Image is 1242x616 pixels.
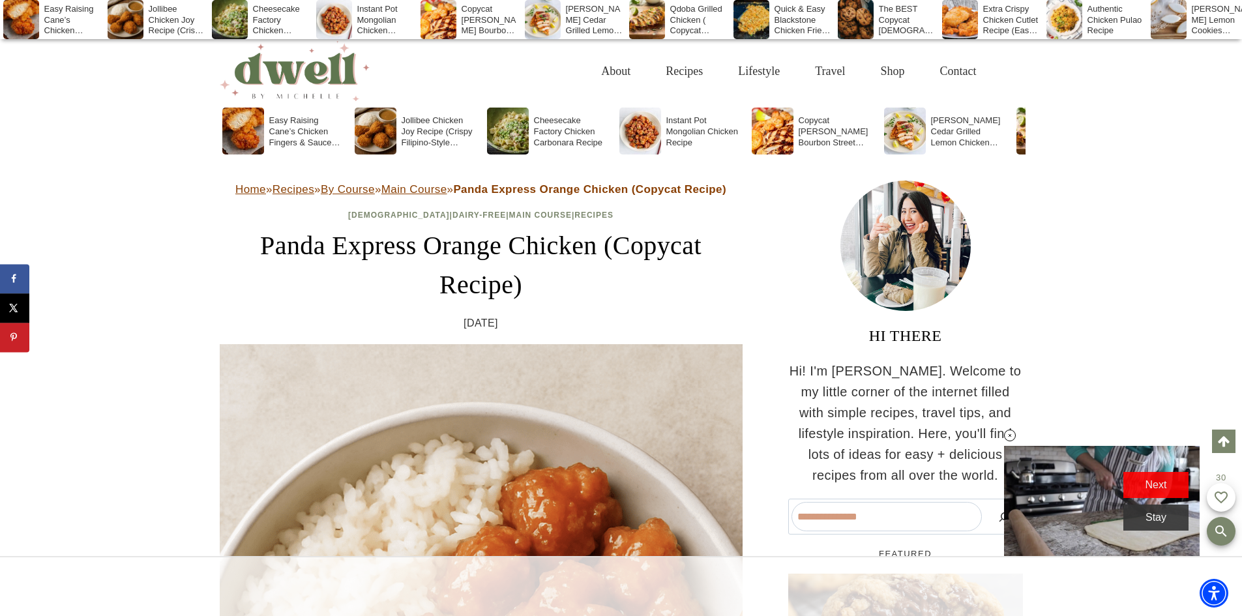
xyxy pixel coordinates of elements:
a: [DEMOGRAPHIC_DATA] [348,211,450,220]
h3: HI THERE [788,324,1023,347]
a: Home [235,183,266,196]
h5: FEATURED [788,548,1023,561]
span: stay [1146,512,1166,523]
a: About [584,50,648,93]
a: Recipes [648,50,720,93]
h1: Panda Express Orange Chicken (Copycat Recipe) [220,226,743,304]
p: Hi! I'm [PERSON_NAME]. Welcome to my little corner of the internet filled with simple recipes, tr... [788,360,1023,486]
span: next [1146,479,1167,490]
iframe: Advertisement [384,557,859,616]
a: Scroll to top [1212,430,1235,453]
a: Main Course [509,211,572,220]
time: [DATE] [464,315,498,332]
span: | | | [348,211,614,220]
a: Shop [863,50,922,93]
span: » » » » [235,183,726,196]
a: By Course [321,183,375,196]
a: Recipes [574,211,614,220]
a: Contact [923,50,994,93]
strong: Panda Express Orange Chicken (Copycat Recipe) [453,183,726,196]
a: Recipes [273,183,314,196]
div: Accessibility Menu [1200,579,1228,608]
nav: Primary Navigation [584,50,994,93]
a: Dairy-Free [452,211,506,220]
a: Lifestyle [720,50,797,93]
a: Travel [797,50,863,93]
img: DWELL by michelle [220,41,370,101]
a: Main Course [381,183,447,196]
